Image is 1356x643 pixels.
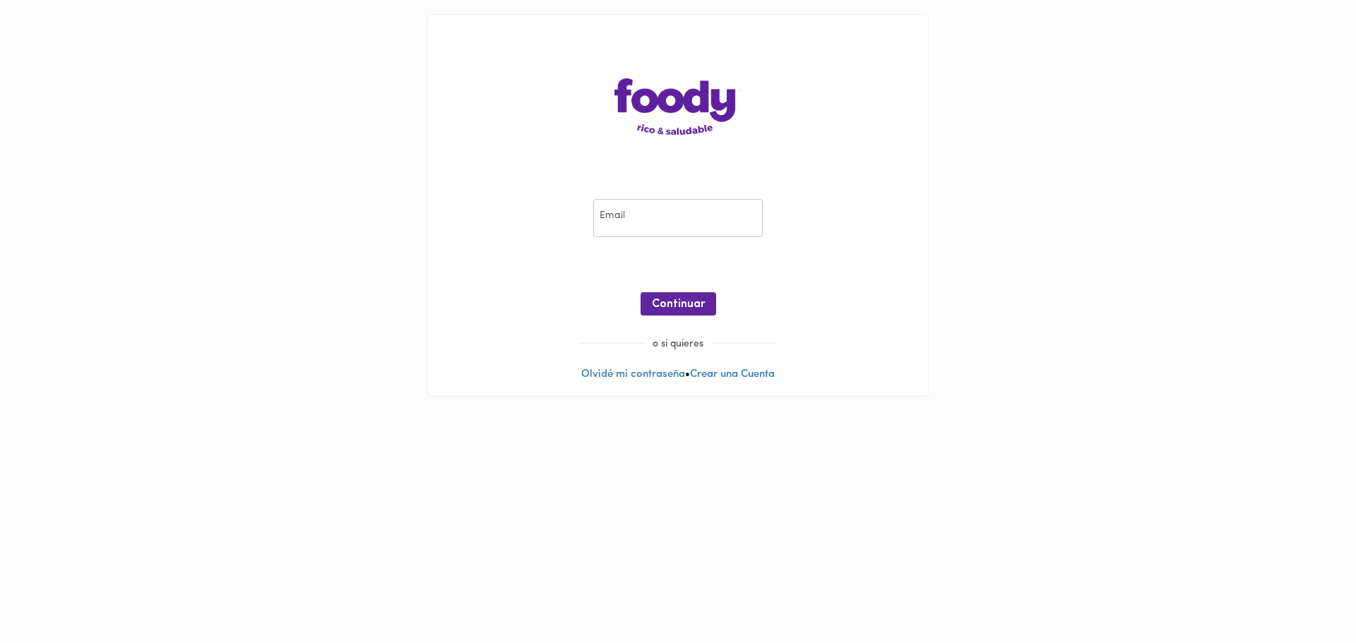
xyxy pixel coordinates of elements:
img: logo-main-page.png [614,78,742,135]
a: Crear una Cuenta [690,369,775,380]
a: Olvidé mi contraseña [581,369,685,380]
span: Continuar [652,298,705,311]
button: Continuar [641,292,716,316]
span: o si quieres [644,339,712,349]
div: • [428,15,928,396]
input: pepitoperez@gmail.com [593,199,763,238]
iframe: Messagebird Livechat Widget [1274,561,1342,629]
